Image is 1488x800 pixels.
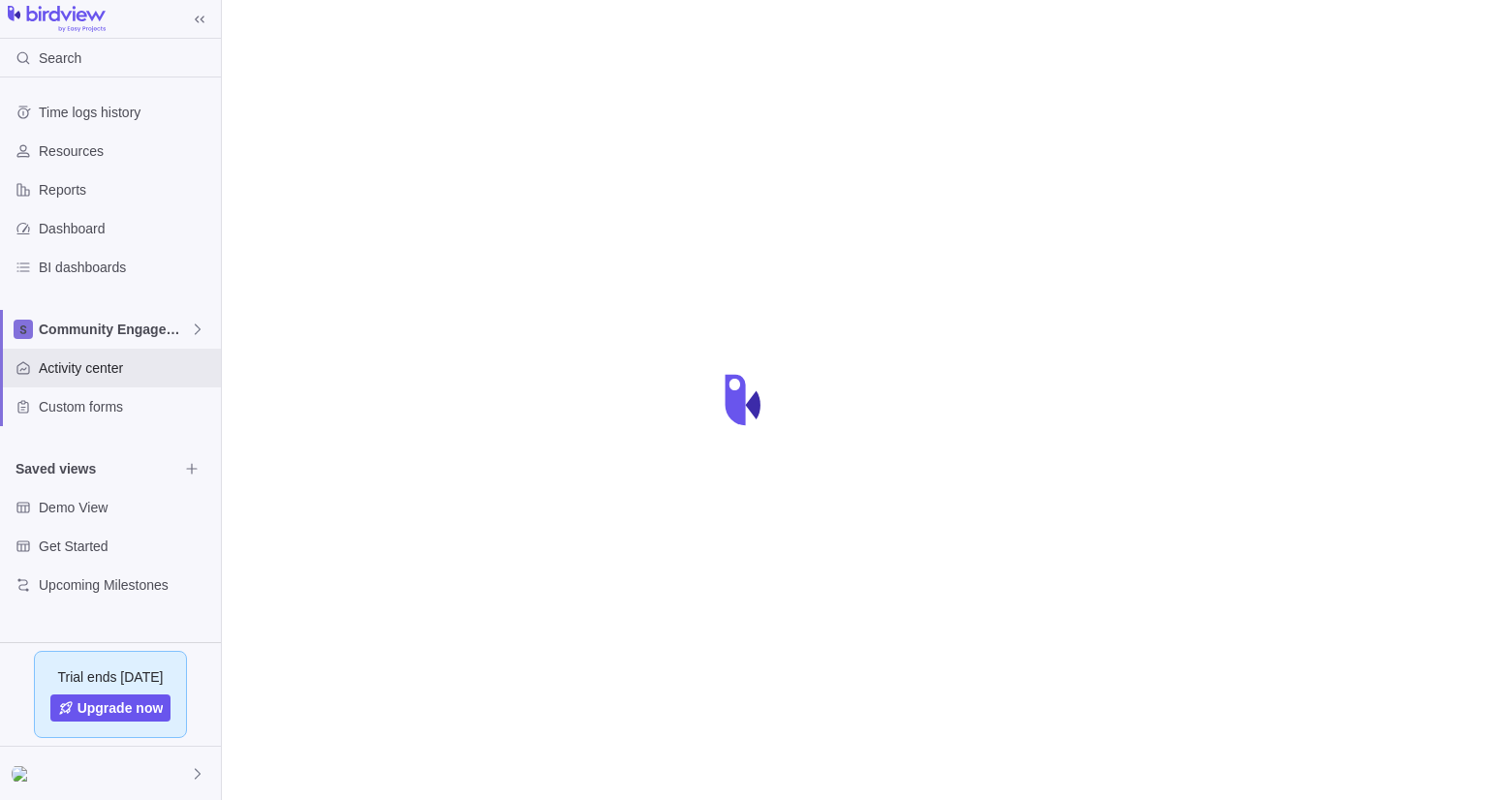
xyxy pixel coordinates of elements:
img: logo [8,6,106,33]
span: Community Engagement [39,320,190,339]
span: Upgrade now [77,698,164,718]
span: BI dashboards [39,258,213,277]
span: Demo View [39,498,213,517]
img: Show [12,766,35,782]
span: Dashboard [39,219,213,238]
a: Upgrade now [50,694,171,722]
span: Custom forms [39,397,213,416]
span: Resources [39,141,213,161]
span: Upcoming Milestones [39,575,213,595]
span: Activity center [39,358,213,378]
span: Get Started [39,537,213,556]
span: Reports [39,180,213,200]
div: Nina Salazar [12,762,35,785]
div: loading [705,361,783,439]
span: Browse views [178,455,205,482]
span: Trial ends [DATE] [58,667,164,687]
span: Time logs history [39,103,213,122]
span: Search [39,48,81,68]
span: Saved views [15,459,178,478]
